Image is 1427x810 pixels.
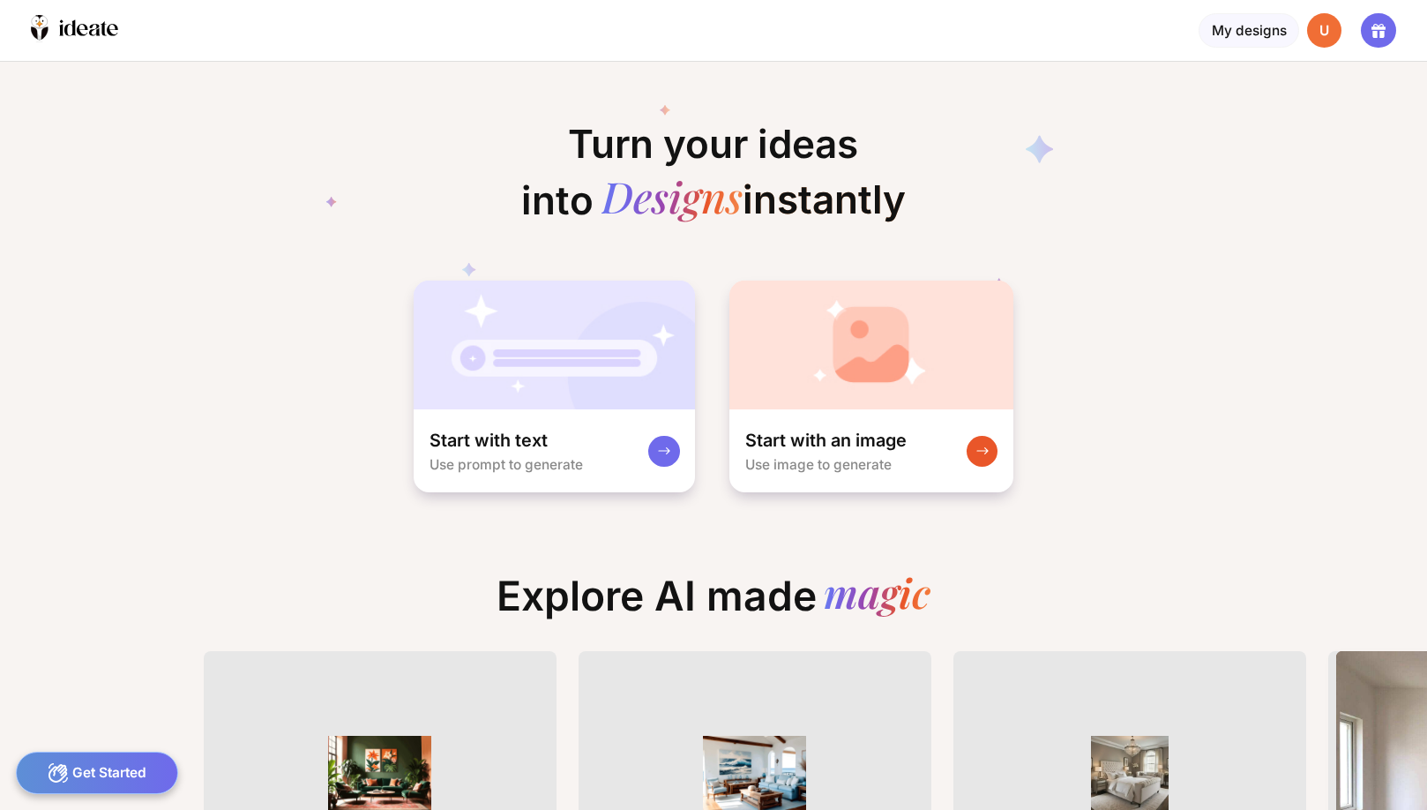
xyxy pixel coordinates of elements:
[16,752,179,794] div: Get Started
[729,281,1012,409] img: startWithImageCardBg.jpg
[1307,13,1342,49] div: U
[414,281,695,409] img: startWithTextCardBg.jpg
[430,456,583,473] div: Use prompt to generate
[481,572,946,636] div: Explore AI made
[1199,13,1298,49] div: My designs
[824,572,930,620] div: magic
[745,429,907,452] div: Start with an image
[430,429,548,452] div: Start with text
[745,456,892,473] div: Use image to generate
